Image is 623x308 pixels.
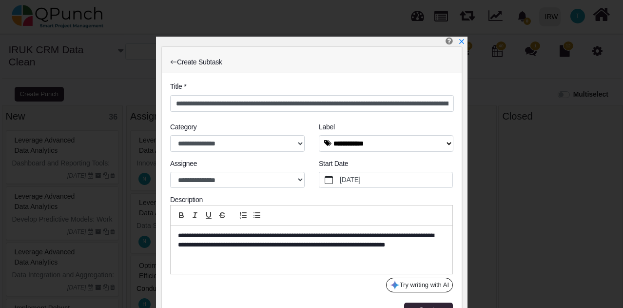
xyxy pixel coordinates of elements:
[170,55,453,67] div: Create Subtask
[446,37,453,45] i: Create Punch
[319,122,453,135] legend: Label
[170,59,177,65] svg: arrow left
[319,172,338,188] button: calendar
[170,195,453,205] div: Description
[170,122,304,135] legend: Category
[386,278,453,292] button: Try writing with AI
[170,82,186,92] label: Title *
[170,159,304,172] legend: Assignee
[338,172,453,188] label: [DATE]
[390,280,400,290] img: google-gemini-icon.8b74464.png
[325,176,333,185] svg: calendar
[458,38,465,45] svg: x
[319,159,453,172] legend: Start Date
